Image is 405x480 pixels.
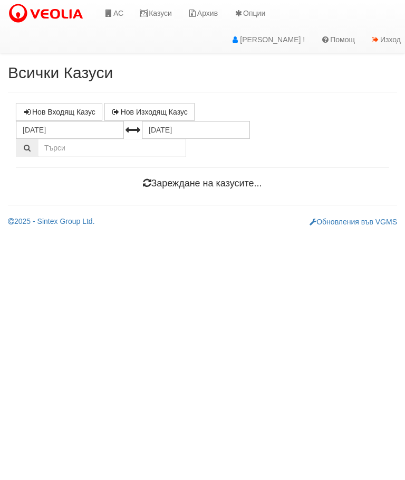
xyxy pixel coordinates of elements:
h2: Всички Казуси [8,64,397,81]
a: Обновления във VGMS [310,218,397,226]
input: Търсене по Идентификатор, Бл/Вх/Ап, Тип, Описание, Моб. Номер, Имейл, Файл, Коментар, [38,139,186,157]
a: [PERSON_NAME] ! [223,26,313,53]
a: Нов Входящ Казус [16,103,102,121]
a: Нов Изходящ Казус [104,103,195,121]
a: Помощ [313,26,363,53]
img: VeoliaLogo.png [8,3,88,25]
h4: Зареждане на казусите... [16,178,389,189]
a: 2025 - Sintex Group Ltd. [8,217,95,225]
